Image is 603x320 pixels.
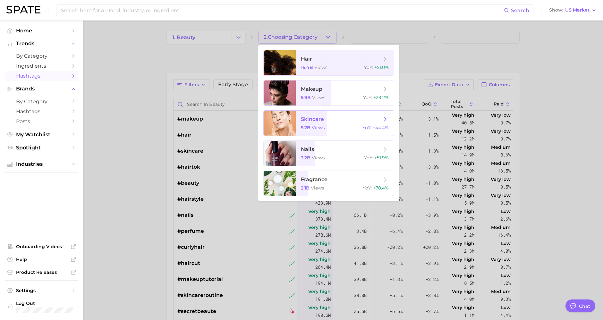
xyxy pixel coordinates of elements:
span: Hashtags [16,73,67,79]
a: My Watchlist [5,130,78,139]
button: ShowUS Market [548,6,598,14]
a: by Category [5,51,78,61]
span: by Category [16,53,67,59]
a: Home [5,26,78,36]
span: 3.2b [301,155,310,161]
span: views [312,155,325,161]
span: views [312,125,325,131]
span: by Category [16,98,67,105]
span: Search [511,7,529,13]
span: +44.4% [373,125,389,131]
span: Ingredients [16,63,67,69]
span: 16.4b [301,64,313,70]
a: Spotlight [5,143,78,153]
span: makeup [301,86,322,92]
a: Onboarding Videos [5,242,78,251]
span: YoY : [364,155,373,161]
span: Spotlight [16,145,67,151]
span: +29.2% [373,95,389,100]
span: skincare [301,116,324,122]
span: YoY : [362,125,371,131]
span: Posts [16,118,67,124]
span: Home [16,28,67,34]
button: Industries [5,159,78,169]
span: US Market [565,8,590,12]
span: Onboarding Videos [16,244,67,249]
span: +51.9% [374,155,389,161]
span: Help [16,257,67,262]
a: Posts [5,116,78,126]
button: Brands [5,84,78,94]
a: Product Releases [5,267,78,277]
span: YoY : [363,95,372,100]
span: Log Out [16,300,73,306]
span: Product Releases [16,269,67,275]
img: SPATE [6,6,40,13]
span: views [312,95,325,100]
span: Settings [16,288,67,293]
span: My Watchlist [16,131,67,138]
span: views [311,185,324,191]
span: Hashtags [16,108,67,114]
span: 5.9b [301,95,311,100]
span: views [314,64,327,70]
span: hair [301,56,312,62]
span: 5.2b [301,125,310,131]
a: Settings [5,286,78,295]
span: 2.1b [301,185,310,191]
span: +51.0% [374,64,389,70]
span: Brands [16,86,67,92]
a: Help [5,255,78,264]
span: nails [301,146,314,152]
ul: 2.Choosing Category [258,45,399,201]
a: Ingredients [5,61,78,71]
span: fragrance [301,176,327,182]
button: Trends [5,39,78,48]
span: Show [549,8,563,12]
span: YoY : [364,64,373,70]
span: +78.4% [373,185,389,191]
input: Search here for a brand, industry, or ingredient [60,5,504,16]
span: Industries [16,161,67,167]
a: Log out. Currently logged in with e-mail ykkim110@cosrx.co.kr. [5,299,78,315]
a: by Category [5,97,78,106]
span: YoY : [363,185,372,191]
a: Hashtags [5,106,78,116]
span: Trends [16,41,67,46]
a: Hashtags [5,71,78,81]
